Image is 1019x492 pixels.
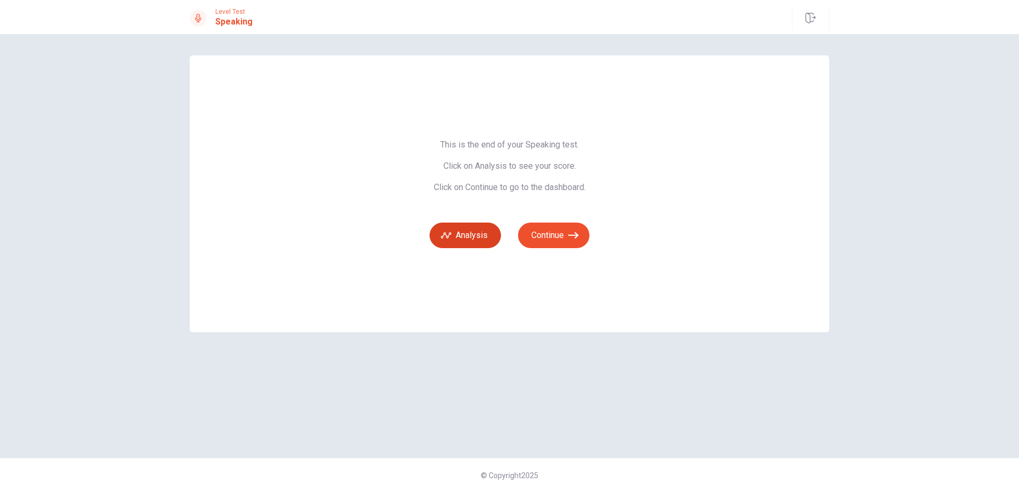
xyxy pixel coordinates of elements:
[215,15,253,28] h1: Speaking
[215,8,253,15] span: Level Test
[430,140,589,193] span: This is the end of your Speaking test. Click on Analysis to see your score. Click on Continue to ...
[518,223,589,248] button: Continue
[430,223,501,248] button: Analysis
[481,471,538,480] span: © Copyright 2025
